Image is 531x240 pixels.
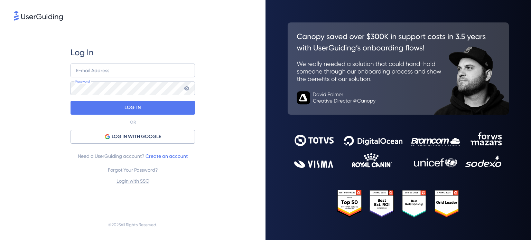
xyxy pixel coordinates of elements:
[108,167,158,173] a: Forgot Your Password?
[294,132,502,167] img: 9302ce2ac39453076f5bc0f2f2ca889b.svg
[71,47,94,58] span: Log In
[124,102,141,113] p: LOG IN
[14,11,63,21] img: 8faab4ba6bc7696a72372aa768b0286c.svg
[78,152,188,160] span: Need a UserGuiding account?
[288,22,509,115] img: 26c0aa7c25a843aed4baddd2b5e0fa68.svg
[130,119,136,125] p: OR
[71,64,195,77] input: example@company.com
[117,178,149,184] a: Login with SSO
[337,190,459,218] img: 25303e33045975176eb484905ab012ff.svg
[146,153,188,159] a: Create an account
[112,133,161,141] span: LOG IN WITH GOOGLE
[108,221,157,229] span: © 2025 All Rights Reserved.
